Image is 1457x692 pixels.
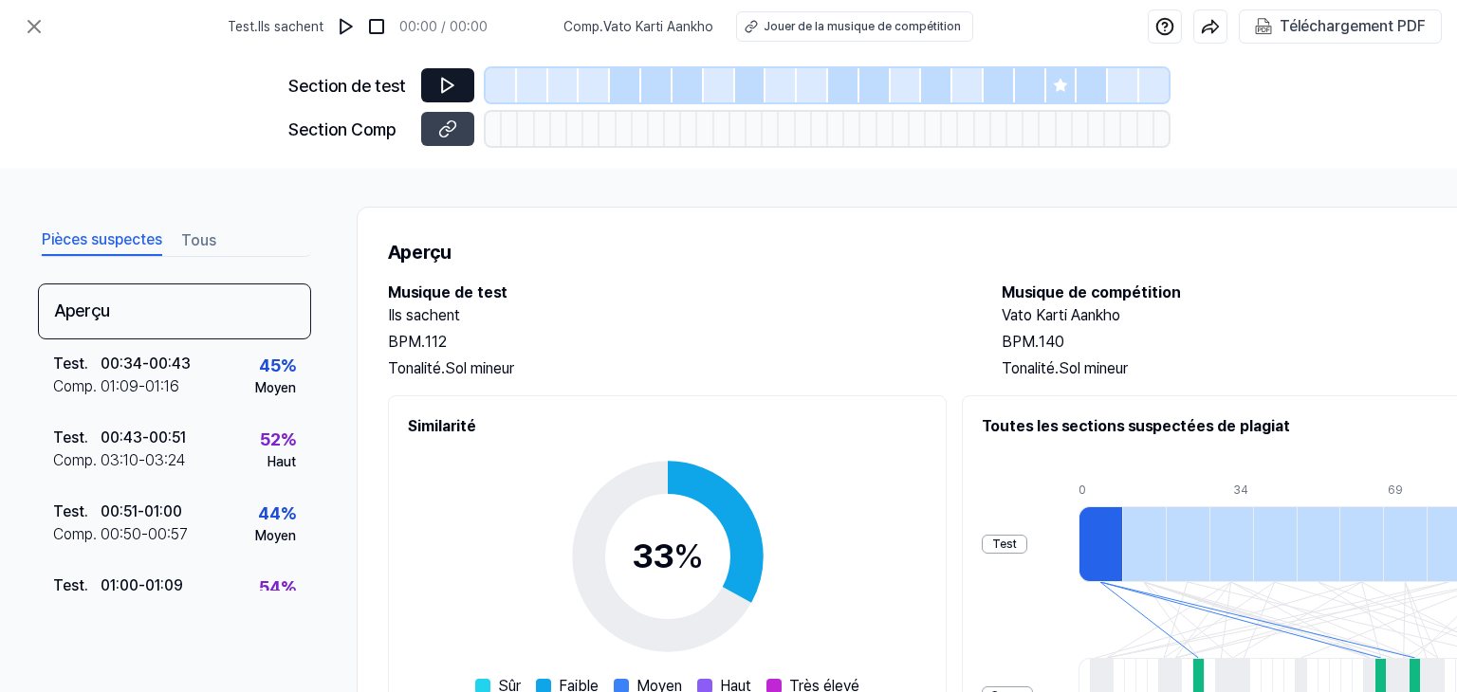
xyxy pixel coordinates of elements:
font: % [281,429,296,449]
font: 00:34 [101,355,142,373]
font: Vato Karti Aankho [1002,306,1120,324]
font: Aperçu [388,241,451,264]
font: . [84,502,88,520]
button: Téléchargement PDF [1251,10,1429,43]
font: . [84,355,88,373]
font: 0 [1079,483,1086,497]
font: BPM. [388,333,425,351]
font: Tous [181,231,216,249]
font: 54 [259,577,281,597]
font: 01:00 [101,576,138,594]
font: Tonalité. [1002,359,1059,377]
font: 01:09 [101,377,138,395]
font: 33 [632,536,673,576]
font: Moyen [255,528,296,543]
font: 01:00 [144,502,182,520]
font: 00:57 [148,525,188,543]
img: aide [1155,17,1174,36]
font: 44 [258,503,281,523]
font: . [254,19,258,34]
font: - [138,502,144,520]
font: 00:51 [101,502,138,520]
font: % [281,503,296,523]
font: - [138,576,145,594]
font: 34 [1233,483,1248,497]
font: . [93,525,97,543]
font: 00:50 [101,525,141,543]
font: Comp [53,451,93,469]
font: 112 [425,333,447,351]
font: Vato Karti Aankho [603,19,713,34]
font: Téléchargement PDF [1280,17,1426,35]
font: 03:24 [145,451,186,469]
font: Jouer de la musique de compétition [764,20,961,33]
font: Section de test [288,76,406,96]
button: Jouer de la musique de compétition [736,11,973,42]
font: Comp [53,525,93,543]
font: 45 [259,355,281,375]
font: Aperçu [54,300,110,320]
font: Moyen [255,380,296,395]
font: . [84,576,88,594]
font: 01:16 [145,377,179,395]
font: Comp [563,19,599,34]
font: % [281,355,296,375]
font: % [281,577,296,597]
font: Musique de test [388,283,507,301]
font: 00:43 [149,355,191,373]
img: Téléchargement PDF [1255,18,1272,35]
font: Sol mineur [1059,359,1128,377]
img: partager [1201,17,1220,36]
font: 01:09 [145,576,183,594]
font: . [84,428,88,446]
font: - [141,525,148,543]
font: Ils sachent [388,306,460,324]
font: Pièces suspectes [42,230,162,248]
font: - [142,355,149,373]
font: 52 [260,429,281,449]
font: Sol mineur [445,359,514,377]
img: jouer [337,17,356,36]
font: % [673,536,704,576]
img: arrêt [367,17,386,36]
font: Test [53,502,84,520]
font: . [599,19,603,34]
font: Similarité [408,417,476,435]
font: Haut [267,454,296,469]
font: Test [53,576,84,594]
font: Test [53,355,84,373]
font: - [138,377,145,395]
font: Ils sachent [258,19,323,34]
font: 00:43 [101,428,142,446]
font: - [138,451,145,469]
font: Comp [53,377,93,395]
font: 03:10 [101,451,138,469]
font: Test [53,428,84,446]
font: Test [228,19,254,34]
font: 00:00 / 00:00 [399,19,488,34]
font: Tonalité. [388,359,445,377]
font: Toutes les sections suspectées de plagiat [982,417,1290,435]
font: 00:51 [149,428,186,446]
font: . [93,451,97,469]
font: - [142,428,149,446]
font: Section Comp [288,119,396,139]
font: BPM. [1002,333,1039,351]
font: Test [992,537,1017,551]
font: . [93,377,97,395]
font: 140 [1039,333,1064,351]
font: Musique de compétition [1002,283,1181,301]
font: 69 [1388,483,1403,497]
